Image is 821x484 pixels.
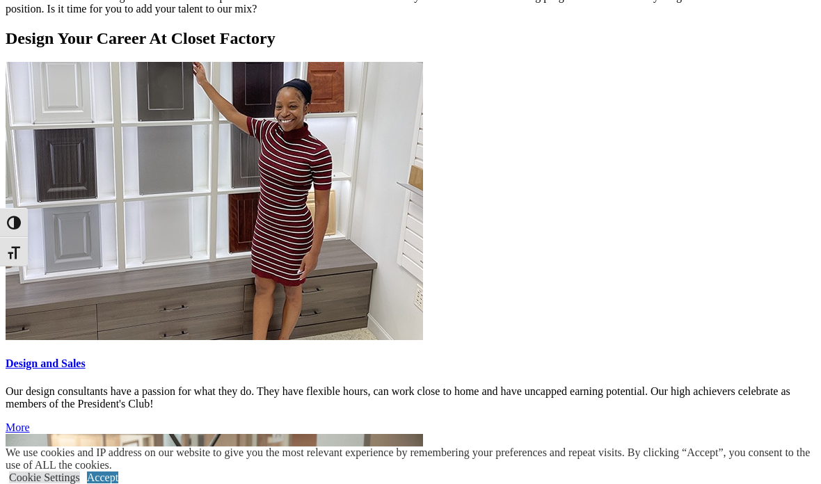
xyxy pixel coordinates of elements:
a: Click More to read more about the Design and Sales [6,421,30,433]
div: We use cookies and IP address on our website to give you the most relevant experience by remember... [6,446,821,471]
img: designer showing samples [6,62,423,340]
a: Accept [87,471,118,483]
h2: Design Your Career At Closet Factory [6,29,815,48]
p: Our design consultants have a passion for what they do. They have flexible hours, can work close ... [6,385,815,410]
a: Cookie Settings [9,471,80,483]
a: Design and Sales [6,357,815,370]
